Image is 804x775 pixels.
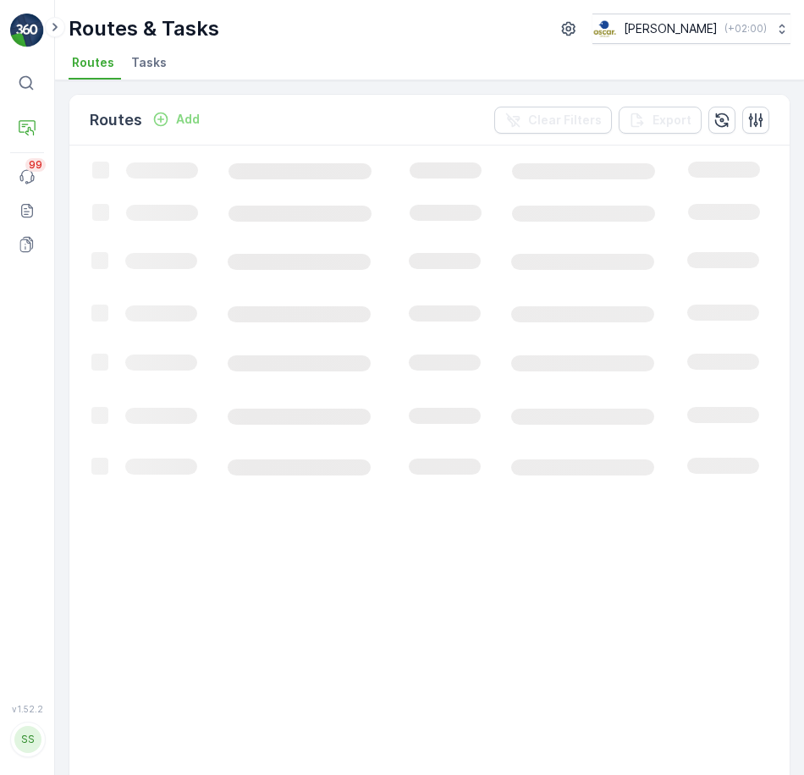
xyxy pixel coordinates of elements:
button: Add [146,109,207,129]
span: v 1.52.2 [10,704,44,714]
p: [PERSON_NAME] [624,20,718,37]
p: ( +02:00 ) [724,22,767,36]
span: Tasks [131,54,167,71]
p: Add [176,111,200,128]
button: [PERSON_NAME](+02:00) [592,14,790,44]
img: basis-logo_rgb2x.png [592,19,617,38]
a: 99 [10,160,44,194]
button: SS [10,717,44,761]
button: Clear Filters [494,107,612,134]
p: Routes [90,108,142,132]
span: Routes [72,54,114,71]
p: Routes & Tasks [69,15,219,42]
p: Export [653,112,691,129]
img: logo [10,14,44,47]
p: 99 [29,158,42,172]
button: Export [619,107,702,134]
div: SS [14,726,41,753]
p: Clear Filters [528,112,602,129]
